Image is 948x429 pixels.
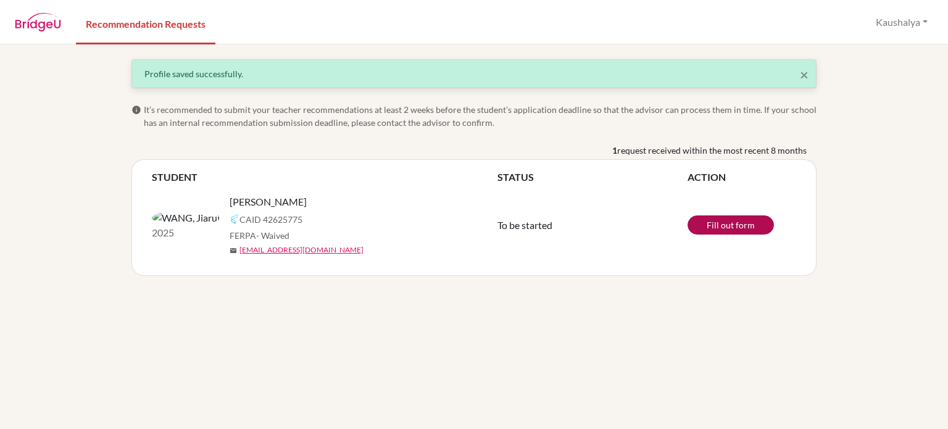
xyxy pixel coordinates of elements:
button: Kaushalya [870,10,933,34]
span: It’s recommended to submit your teacher recommendations at least 2 weeks before the student’s app... [144,103,817,129]
span: mail [230,247,237,254]
span: request received within the most recent 8 months [617,144,807,157]
th: STATUS [497,170,688,185]
a: Recommendation Requests [76,2,215,44]
span: × [800,65,809,83]
span: To be started [497,219,552,231]
b: 1 [612,144,617,157]
img: Common App logo [230,214,239,224]
a: [EMAIL_ADDRESS][DOMAIN_NAME] [239,244,364,256]
span: info [131,105,141,115]
span: CAID 42625775 [239,213,302,226]
img: BridgeU logo [15,13,61,31]
th: ACTION [688,170,796,185]
th: STUDENT [152,170,497,185]
img: WANG, Jiarui [152,210,220,225]
span: - Waived [256,230,289,241]
div: Profile saved successfully. [144,67,804,80]
a: Fill out form [688,215,774,235]
p: 2025 [152,225,220,240]
button: Close [800,67,809,82]
span: [PERSON_NAME] [230,194,307,209]
span: FERPA [230,229,289,242]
